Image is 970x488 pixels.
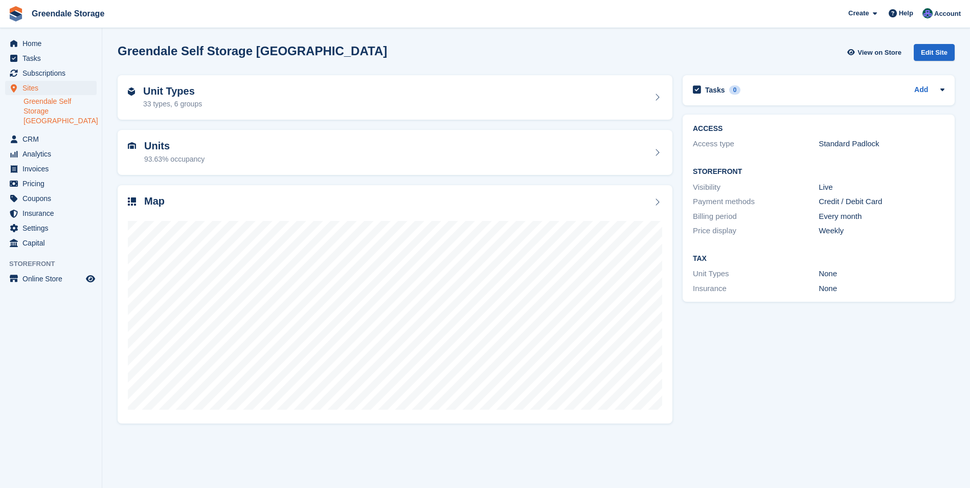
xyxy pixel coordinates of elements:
div: 93.63% occupancy [144,154,205,165]
a: Preview store [84,273,97,285]
span: Storefront [9,259,102,269]
span: Subscriptions [22,66,84,80]
a: menu [5,51,97,65]
div: Price display [693,225,819,237]
a: Map [118,185,672,424]
div: Billing period [693,211,819,223]
img: unit-icn-7be61d7bf1b0ce9d3e12c5938cc71ed9869f7b940bace4675aadf7bd6d80202e.svg [128,142,136,149]
span: View on Store [858,48,901,58]
span: Capital [22,236,84,250]
h2: Greendale Self Storage [GEOGRAPHIC_DATA] [118,44,387,58]
div: Every month [819,211,944,223]
a: Edit Site [914,44,955,65]
a: menu [5,162,97,176]
span: Sites [22,81,84,95]
div: Live [819,182,944,193]
span: CRM [22,132,84,146]
h2: Unit Types [143,85,202,97]
h2: Tax [693,255,944,263]
div: Payment methods [693,196,819,208]
div: Edit Site [914,44,955,61]
div: Weekly [819,225,944,237]
a: menu [5,176,97,191]
img: unit-type-icn-2b2737a686de81e16bb02015468b77c625bbabd49415b5ef34ead5e3b44a266d.svg [128,87,135,96]
a: Greendale Storage [28,5,108,22]
h2: Storefront [693,168,944,176]
a: menu [5,36,97,51]
span: Invoices [22,162,84,176]
span: Coupons [22,191,84,206]
a: menu [5,221,97,235]
a: Add [914,84,928,96]
span: Analytics [22,147,84,161]
div: Credit / Debit Card [819,196,944,208]
span: Help [899,8,913,18]
div: Access type [693,138,819,150]
a: menu [5,81,97,95]
a: menu [5,147,97,161]
span: Create [848,8,869,18]
h2: Tasks [705,85,725,95]
div: None [819,283,944,295]
span: Account [934,9,961,19]
a: Greendale Self Storage [GEOGRAPHIC_DATA] [24,97,97,126]
a: Unit Types 33 types, 6 groups [118,75,672,120]
h2: ACCESS [693,125,944,133]
span: Online Store [22,272,84,286]
a: menu [5,191,97,206]
img: stora-icon-8386f47178a22dfd0bd8f6a31ec36ba5ce8667c1dd55bd0f319d3a0aa187defe.svg [8,6,24,21]
div: 0 [729,85,741,95]
div: 33 types, 6 groups [143,99,202,109]
img: map-icn-33ee37083ee616e46c38cad1a60f524a97daa1e2b2c8c0bc3eb3415660979fc1.svg [128,197,136,206]
a: menu [5,132,97,146]
a: menu [5,66,97,80]
div: Standard Padlock [819,138,944,150]
div: Insurance [693,283,819,295]
a: Units 93.63% occupancy [118,130,672,175]
a: menu [5,272,97,286]
span: Pricing [22,176,84,191]
h2: Units [144,140,205,152]
a: menu [5,236,97,250]
h2: Map [144,195,165,207]
div: None [819,268,944,280]
a: menu [5,206,97,220]
div: Unit Types [693,268,819,280]
span: Insurance [22,206,84,220]
span: Home [22,36,84,51]
a: View on Store [846,44,906,61]
span: Settings [22,221,84,235]
span: Tasks [22,51,84,65]
div: Visibility [693,182,819,193]
img: Richard Harrison [922,8,933,18]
